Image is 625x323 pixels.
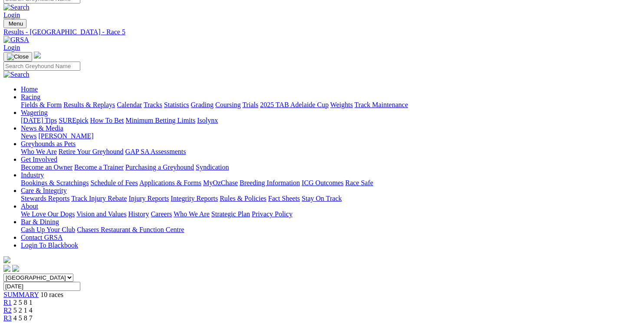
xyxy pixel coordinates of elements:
[174,210,210,218] a: Who We Are
[3,62,80,71] input: Search
[9,20,23,27] span: Menu
[3,36,29,44] img: GRSA
[3,299,12,306] a: R1
[3,19,26,28] button: Toggle navigation
[3,256,10,263] img: logo-grsa-white.png
[21,171,44,179] a: Industry
[203,179,238,186] a: MyOzChase
[77,226,184,233] a: Chasers Restaurant & Function Centre
[76,210,126,218] a: Vision and Values
[21,140,76,147] a: Greyhounds as Pets
[21,226,622,234] div: Bar & Dining
[164,101,189,108] a: Statistics
[21,179,622,187] div: Industry
[21,101,622,109] div: Racing
[3,307,12,314] a: R2
[3,44,20,51] a: Login
[21,226,75,233] a: Cash Up Your Club
[128,195,169,202] a: Injury Reports
[330,101,353,108] a: Weights
[215,101,241,108] a: Coursing
[21,241,78,249] a: Login To Blackbook
[21,148,622,156] div: Greyhounds as Pets
[21,210,622,218] div: About
[197,117,218,124] a: Isolynx
[3,28,622,36] a: Results - [GEOGRAPHIC_DATA] - Race 5
[21,234,62,241] a: Contact GRSA
[3,3,30,11] img: Search
[21,210,75,218] a: We Love Our Dogs
[90,179,138,186] a: Schedule of Fees
[21,148,57,155] a: Who We Are
[21,93,40,101] a: Racing
[302,195,342,202] a: Stay On Track
[21,163,622,171] div: Get Involved
[21,117,57,124] a: [DATE] Tips
[117,101,142,108] a: Calendar
[151,210,172,218] a: Careers
[268,195,300,202] a: Fact Sheets
[3,291,39,298] a: SUMMARY
[3,314,12,322] a: R3
[21,124,63,132] a: News & Media
[21,156,57,163] a: Get Involved
[260,101,329,108] a: 2025 TAB Adelaide Cup
[240,179,300,186] a: Breeding Information
[71,195,127,202] a: Track Injury Rebate
[21,101,62,108] a: Fields & Form
[252,210,293,218] a: Privacy Policy
[125,117,195,124] a: Minimum Betting Limits
[38,132,93,140] a: [PERSON_NAME]
[21,195,622,202] div: Care & Integrity
[21,85,38,93] a: Home
[34,52,41,59] img: logo-grsa-white.png
[125,148,186,155] a: GAP SA Assessments
[196,163,229,171] a: Syndication
[171,195,218,202] a: Integrity Reports
[7,53,29,60] img: Close
[3,282,80,291] input: Select date
[3,71,30,78] img: Search
[21,218,59,225] a: Bar & Dining
[220,195,266,202] a: Rules & Policies
[21,202,38,210] a: About
[3,52,32,62] button: Toggle navigation
[21,109,48,116] a: Wagering
[3,11,20,19] a: Login
[21,195,69,202] a: Stewards Reports
[3,265,10,272] img: facebook.svg
[21,187,67,194] a: Care & Integrity
[13,299,33,306] span: 2 5 8 1
[63,101,115,108] a: Results & Replays
[74,163,124,171] a: Become a Trainer
[355,101,408,108] a: Track Maintenance
[125,163,194,171] a: Purchasing a Greyhound
[21,163,72,171] a: Become an Owner
[242,101,258,108] a: Trials
[59,117,88,124] a: SUREpick
[128,210,149,218] a: History
[13,307,33,314] span: 5 2 1 4
[211,210,250,218] a: Strategic Plan
[59,148,124,155] a: Retire Your Greyhound
[21,179,89,186] a: Bookings & Scratchings
[139,179,201,186] a: Applications & Forms
[12,265,19,272] img: twitter.svg
[302,179,343,186] a: ICG Outcomes
[21,132,622,140] div: News & Media
[13,314,33,322] span: 4 5 8 7
[90,117,124,124] a: How To Bet
[191,101,214,108] a: Grading
[21,132,36,140] a: News
[144,101,162,108] a: Tracks
[21,117,622,124] div: Wagering
[40,291,63,298] span: 10 races
[345,179,373,186] a: Race Safe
